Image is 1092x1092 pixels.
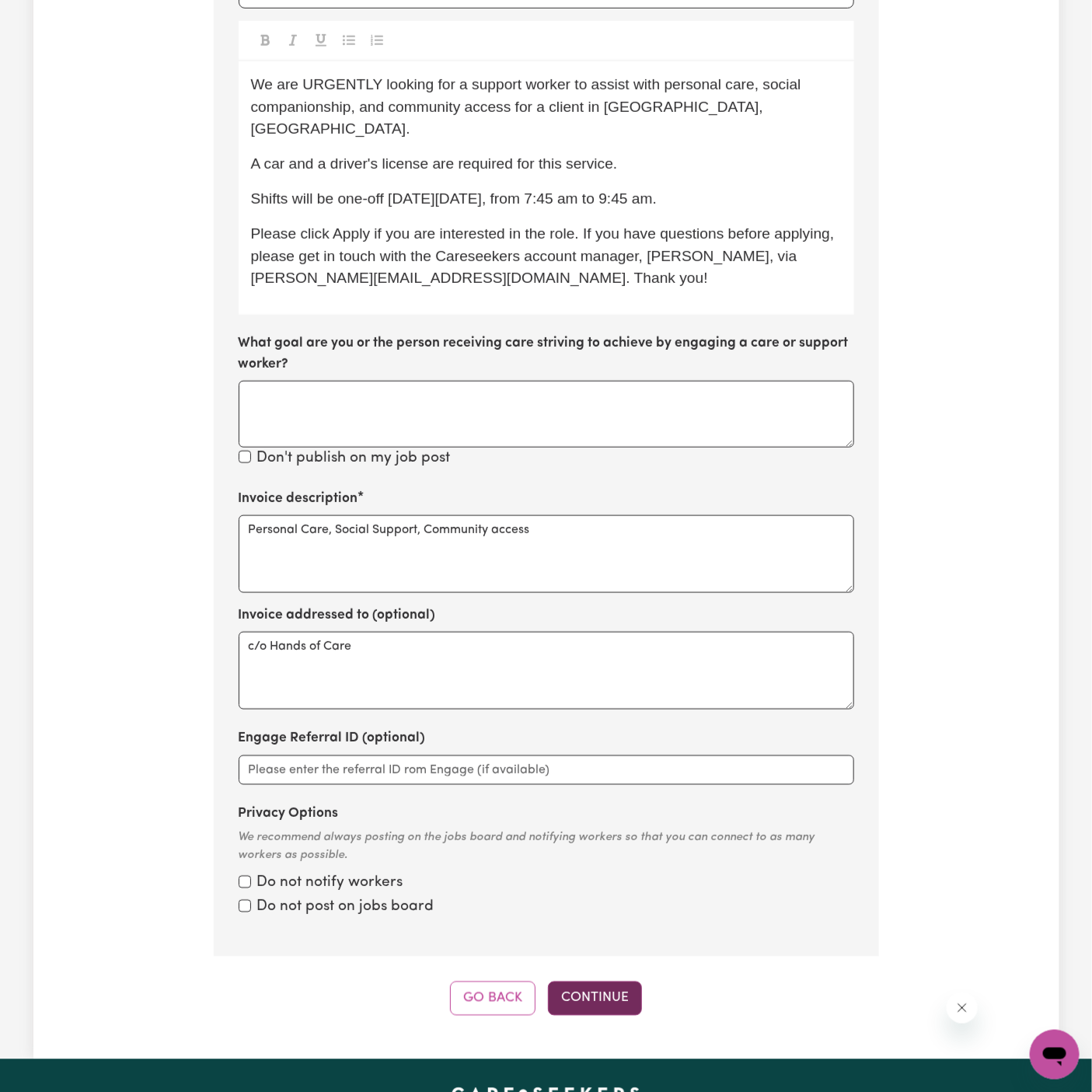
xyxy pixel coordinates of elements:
button: Toggle undefined [310,30,332,51]
button: Continue [548,982,642,1016]
input: Please enter the referral ID rom Engage (if available) [239,755,854,785]
button: Toggle undefined [254,30,276,51]
label: Do not post on jobs board [257,897,434,919]
label: Don't publish on my job post [257,448,451,470]
span: Need any help? [9,11,94,23]
label: Invoice description [239,489,358,509]
button: Go Back [450,982,536,1016]
button: Toggle undefined [282,30,304,51]
label: Do not notify workers [257,873,403,895]
label: What goal are you or the person receiving care striving to achieve by engaging a care or support ... [239,333,854,375]
label: Invoice addressed to (optional) [239,605,436,626]
span: We are URGENTLY looking for a support worker to assist with personal care, social companionship, ... [251,76,805,138]
textarea: Personal Care, Social Support, Community access [239,515,854,593]
iframe: Close message [947,993,978,1024]
span: Shifts will be one-off [DATE][DATE], from 7:45 am to 9:45 am. [251,190,658,207]
label: Engage Referral ID (optional) [239,728,426,748]
div: We recommend always posting on the jobs board and notifying workers so that you can connect to as... [239,830,854,865]
span: Please click Apply if you are interested in the role. If you have questions before applying, plea... [251,225,839,287]
button: Toggle undefined [366,30,388,51]
iframe: Button to launch messaging window [1030,1030,1080,1080]
button: Toggle undefined [338,30,360,51]
textarea: c/o Hands of Care [239,632,854,710]
label: Privacy Options [239,804,339,824]
span: A car and a driver's license are required for this service. [251,155,618,172]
